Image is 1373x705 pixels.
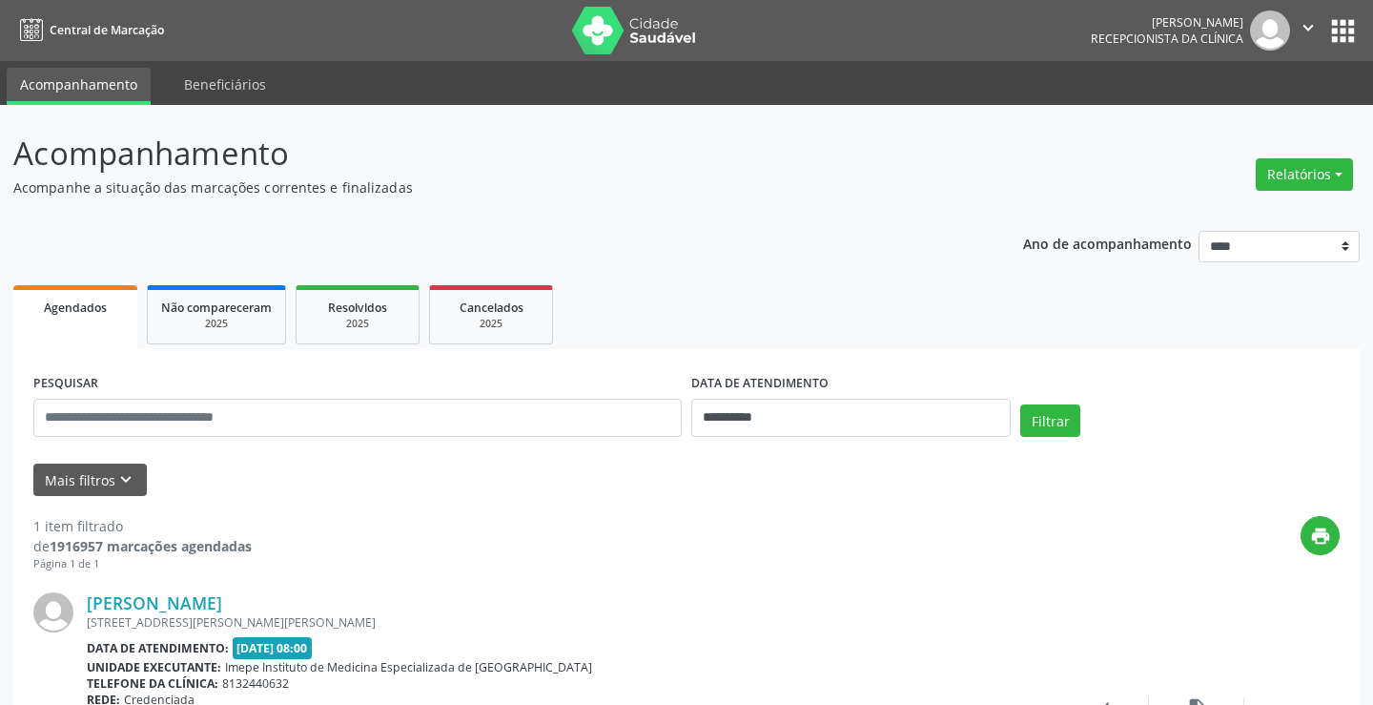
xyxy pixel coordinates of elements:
button:  [1290,10,1326,51]
button: Mais filtroskeyboard_arrow_down [33,464,147,497]
b: Data de atendimento: [87,640,229,656]
label: DATA DE ATENDIMENTO [691,369,829,399]
i:  [1298,17,1319,38]
span: Agendados [44,300,107,316]
span: Cancelados [460,300,523,316]
div: 1 item filtrado [33,516,252,536]
strong: 1916957 marcações agendadas [50,537,252,555]
button: print [1301,516,1340,555]
i: print [1310,526,1331,547]
button: apps [1326,14,1360,48]
div: 2025 [443,317,539,331]
i: keyboard_arrow_down [115,469,136,490]
span: 8132440632 [222,675,289,692]
div: [PERSON_NAME] [1091,14,1243,31]
div: Página 1 de 1 [33,556,252,572]
p: Ano de acompanhamento [1023,231,1192,255]
span: Imepe Instituto de Medicina Especializada de [GEOGRAPHIC_DATA] [225,659,592,675]
p: Acompanhamento [13,130,955,177]
div: 2025 [310,317,405,331]
span: Central de Marcação [50,22,164,38]
button: Filtrar [1020,404,1080,437]
img: img [33,592,73,632]
a: Beneficiários [171,68,279,101]
span: Resolvidos [328,300,387,316]
span: [DATE] 08:00 [233,637,313,659]
label: PESQUISAR [33,369,98,399]
div: 2025 [161,317,272,331]
span: Recepcionista da clínica [1091,31,1243,47]
a: Acompanhamento [7,68,151,105]
img: img [1250,10,1290,51]
button: Relatórios [1256,158,1353,191]
span: Não compareceram [161,300,272,316]
a: [PERSON_NAME] [87,592,222,613]
div: de [33,536,252,556]
p: Acompanhe a situação das marcações correntes e finalizadas [13,177,955,197]
b: Telefone da clínica: [87,675,218,692]
div: [STREET_ADDRESS][PERSON_NAME][PERSON_NAME] [87,614,1054,631]
a: Central de Marcação [13,14,164,46]
b: Unidade executante: [87,659,221,675]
